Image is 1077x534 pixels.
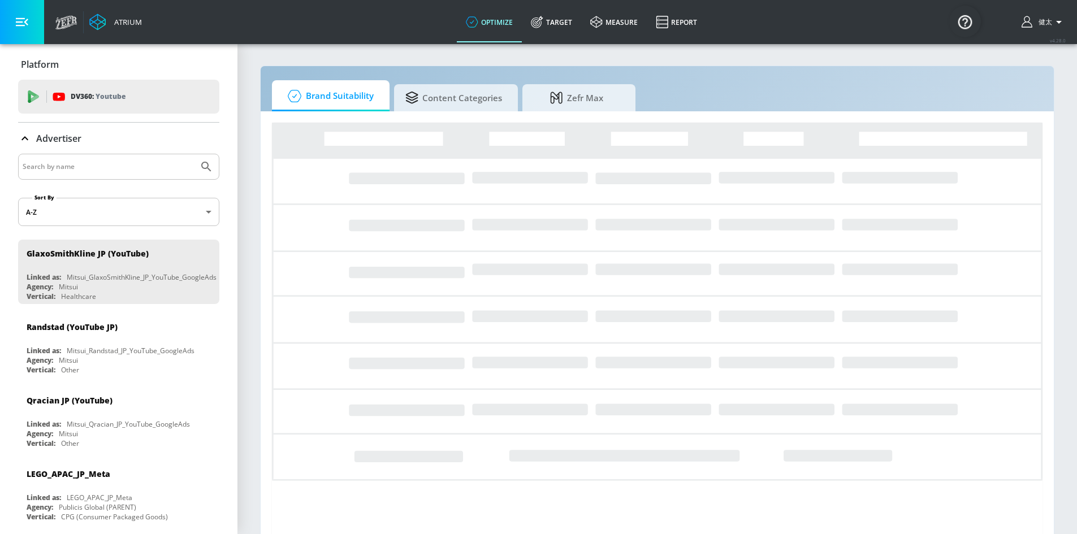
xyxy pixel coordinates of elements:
div: CPG (Consumer Packaged Goods) [61,512,168,522]
div: GlaxoSmithKline JP (YouTube)Linked as:Mitsui_GlaxoSmithKline_JP_YouTube_GoogleAdsAgency:MitsuiVer... [18,240,219,304]
div: Mitsui_GlaxoSmithKline_JP_YouTube_GoogleAds [67,272,217,282]
div: A-Z [18,198,219,226]
a: Target [522,2,581,42]
p: Advertiser [36,132,81,145]
div: Other [61,439,79,448]
div: Vertical: [27,512,55,522]
div: Randstad (YouTube JP)Linked as:Mitsui_Randstad_JP_YouTube_GoogleAdsAgency:MitsuiVertical:Other [18,313,219,377]
div: Mitsui_Qracian_JP_YouTube_GoogleAds [67,419,190,429]
div: Qracian JP (YouTube)Linked as:Mitsui_Qracian_JP_YouTube_GoogleAdsAgency:MitsuiVertical:Other [18,387,219,451]
div: Atrium [110,17,142,27]
div: Randstad (YouTube JP) [27,322,118,332]
a: optimize [457,2,522,42]
input: Search by name [23,159,194,174]
span: Brand Suitability [283,83,374,110]
div: LEGO_APAC_JP_MetaLinked as:LEGO_APAC_JP_MetaAgency:Publicis Global (PARENT)Vertical:CPG (Consumer... [18,460,219,524]
a: measure [581,2,647,42]
button: 健太 [1022,15,1066,29]
p: Platform [21,58,59,71]
div: Linked as: [27,346,61,355]
div: Mitsui [59,282,78,292]
p: Youtube [96,90,126,102]
button: Open Resource Center [949,6,981,37]
span: login as: kenta.kurishima@mbk-digital.co.jp [1034,18,1052,27]
div: Advertiser [18,123,219,154]
div: DV360: Youtube [18,80,219,114]
div: Vertical: [27,365,55,375]
div: LEGO_APAC_JP_Meta [27,468,110,479]
div: Other [61,365,79,375]
p: DV360: [71,90,126,103]
span: v 4.28.0 [1050,37,1066,44]
div: Agency: [27,429,53,439]
div: LEGO_APAC_JP_Meta [67,493,132,502]
div: Agency: [27,502,53,512]
a: Atrium [89,14,142,31]
a: Report [647,2,706,42]
div: Linked as: [27,272,61,282]
div: Mitsui [59,429,78,439]
span: Zefr Max [534,84,620,111]
div: Linked as: [27,419,61,429]
div: Mitsui_Randstad_JP_YouTube_GoogleAds [67,346,194,355]
div: Publicis Global (PARENT) [59,502,136,512]
span: Content Categories [405,84,502,111]
div: Agency: [27,355,53,365]
div: Platform [18,49,219,80]
label: Sort By [32,194,57,201]
div: Vertical: [27,439,55,448]
div: Mitsui [59,355,78,365]
div: Linked as: [27,493,61,502]
div: Qracian JP (YouTube) [27,395,113,406]
div: GlaxoSmithKline JP (YouTube) [27,248,149,259]
div: Agency: [27,282,53,292]
div: Vertical: [27,292,55,301]
div: Healthcare [61,292,96,301]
